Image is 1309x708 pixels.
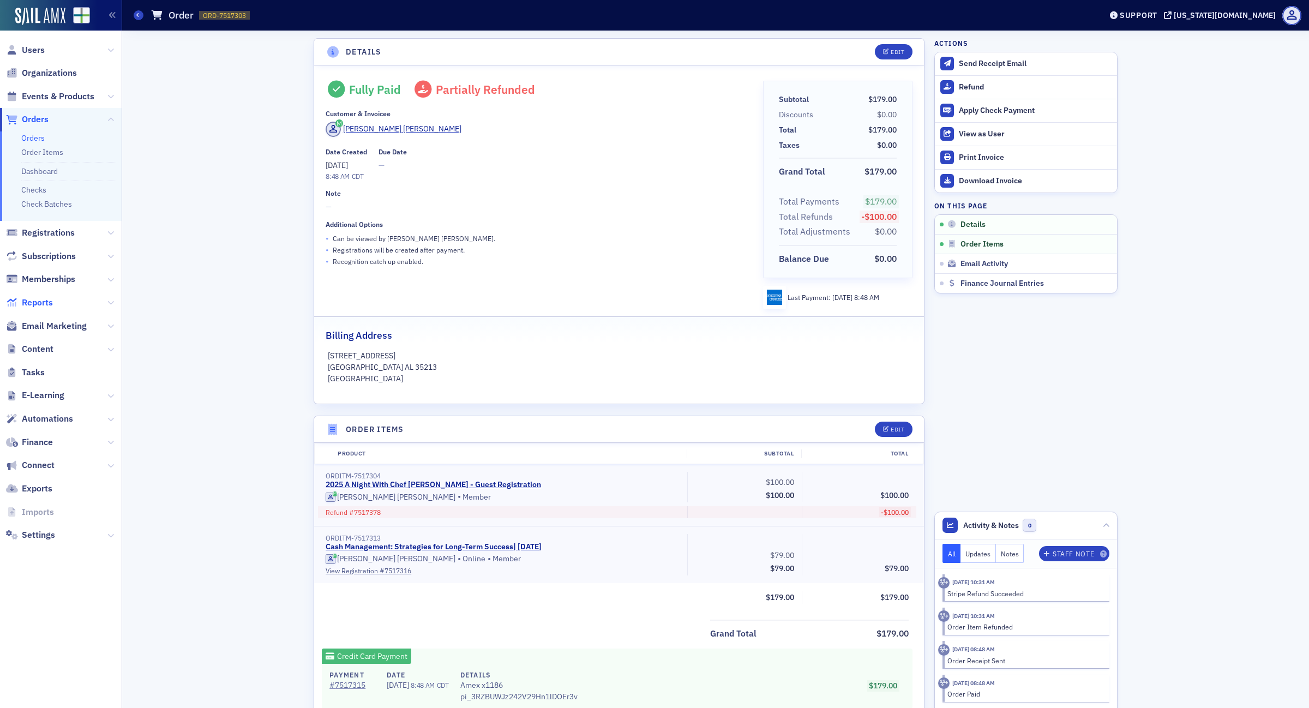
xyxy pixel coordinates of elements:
span: ORD-7517303 [203,11,246,20]
h2: Billing Address [326,328,392,343]
h4: Payment [329,670,375,680]
img: SailAMX [73,7,90,24]
a: Organizations [6,67,77,79]
div: Order Paid [947,689,1102,699]
span: [DATE] [387,680,411,690]
a: Order Items [21,147,63,157]
a: Email Marketing [6,320,87,332]
div: Print Invoice [959,153,1112,163]
span: Subscriptions [22,250,76,262]
span: Registrations [22,227,75,239]
a: Tasks [6,367,45,379]
div: Taxes [779,140,800,151]
div: Activity [938,577,950,589]
p: [STREET_ADDRESS] [328,350,911,362]
span: Events & Products [22,91,94,103]
time: 6/12/2025 10:31 AM [952,612,995,620]
span: Grand Total [779,165,829,178]
span: • [458,491,461,502]
img: amex [767,290,782,305]
a: Orders [21,133,45,143]
span: $179.00 [868,94,897,104]
div: [PERSON_NAME] [PERSON_NAME] [343,123,461,135]
span: Users [22,44,45,56]
time: 6/12/2025 08:48 AM [952,679,995,687]
span: Organizations [22,67,77,79]
a: Checks [21,185,46,195]
span: Order Items [960,239,1004,249]
div: Edit [891,49,904,55]
a: Imports [6,506,54,518]
div: Send Receipt Email [959,59,1112,69]
a: Orders [6,113,49,125]
span: Email Activity [960,259,1008,269]
a: Automations [6,413,73,425]
button: Apply Check Payment [935,99,1117,122]
div: [US_STATE][DOMAIN_NAME] [1174,10,1276,20]
h4: Details [460,670,578,680]
a: [PERSON_NAME] [PERSON_NAME] [326,554,455,564]
div: Total Refunds [779,211,833,224]
h4: On this page [934,201,1118,211]
span: — [379,160,407,171]
span: $179.00 [880,592,909,602]
a: Download Invoice [935,169,1117,193]
span: $179.00 [864,166,897,177]
span: Refund # 7517378 [326,507,381,517]
div: Apply Check Payment [959,106,1112,116]
a: Finance [6,436,53,448]
span: Finance [22,436,53,448]
span: Total [779,124,800,136]
div: Total [779,124,796,136]
div: Order Item Refunded [947,622,1102,632]
a: 2025 A Night With Chef [PERSON_NAME] - Guest Registration [326,480,541,490]
a: Subscriptions [6,250,76,262]
button: All [942,544,961,563]
div: [PERSON_NAME] [PERSON_NAME] [337,493,455,502]
button: Updates [960,544,996,563]
span: 8:48 AM [411,681,435,689]
span: $79.00 [770,550,794,560]
div: Discounts [779,109,813,121]
span: E-Learning [22,389,64,401]
span: Grand Total [710,627,760,640]
div: Total Adjustments [779,225,850,238]
div: Activity [938,644,950,656]
div: Edit [891,427,904,433]
button: Edit [875,422,912,437]
a: Exports [6,483,52,495]
a: [PERSON_NAME] [PERSON_NAME] [326,493,455,502]
div: Activity [938,610,950,622]
span: Activity & Notes [963,520,1019,531]
button: Send Receipt Email [935,52,1117,75]
span: Memberships [22,273,75,285]
time: 6/12/2025 10:31 AM [952,578,995,586]
span: [DATE] [832,293,854,302]
div: Total [801,449,916,458]
span: -$100.00 [861,211,897,222]
span: 8:48 AM [854,293,879,302]
span: $0.00 [875,226,897,237]
a: Settings [6,529,55,541]
span: Content [22,343,53,355]
span: $179.00 [865,196,897,207]
time: 6/12/2025 08:48 AM [952,645,995,653]
a: Memberships [6,273,75,285]
span: Tasks [22,367,45,379]
span: Automations [22,413,73,425]
div: Date Created [326,148,367,156]
span: $179.00 [869,681,897,691]
span: Profile [1282,6,1301,25]
button: Staff Note [1039,546,1109,561]
span: $179.00 [766,592,794,602]
img: SailAMX [15,8,65,25]
div: Last Payment: [788,292,879,302]
div: Activity [938,677,950,689]
span: $0.00 [874,253,897,264]
span: Balance Due [779,253,833,266]
a: Check Batches [21,199,72,209]
button: Notes [996,544,1024,563]
div: Grand Total [779,165,825,178]
span: CDT [350,172,364,181]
